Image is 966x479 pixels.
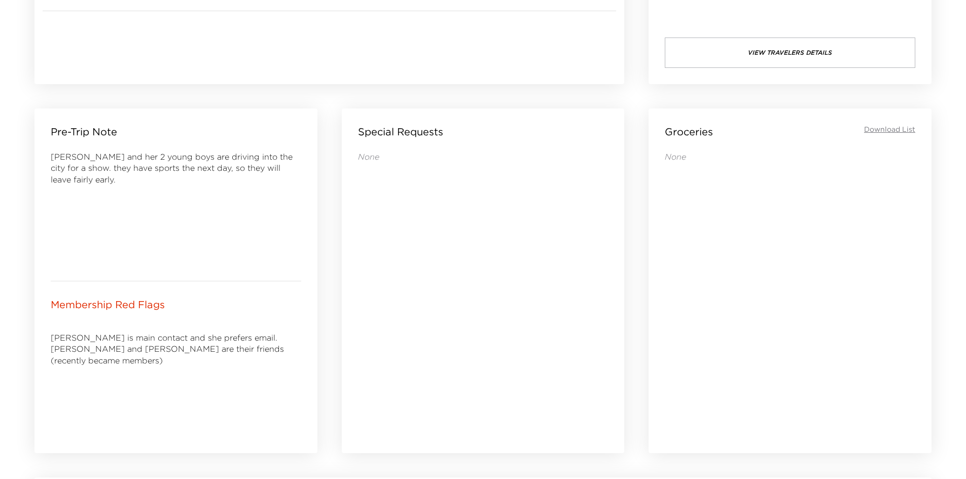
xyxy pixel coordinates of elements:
p: None [358,151,609,162]
button: View Travelers Details [665,38,915,68]
p: None [665,151,915,162]
span: [PERSON_NAME] and her 2 young boys are driving into the city for a show. they have sports the nex... [51,152,293,185]
p: Pre-Trip Note [51,125,117,139]
p: [PERSON_NAME] is main contact and she prefers email. [PERSON_NAME] and [PERSON_NAME] are their fr... [51,332,301,366]
p: Membership Red Flags [51,298,165,312]
p: Special Requests [358,125,443,139]
p: Groceries [665,125,713,139]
